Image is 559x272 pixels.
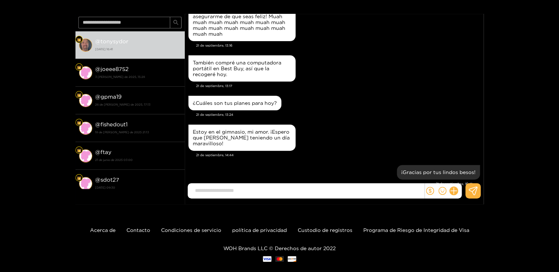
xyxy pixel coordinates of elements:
font: 26 de [PERSON_NAME] de 2025, 17:13 [95,103,150,106]
img: Nivel de ventilador [77,176,81,180]
font: @ [95,121,101,127]
font: 21 de septiembre, 14:44 [196,153,234,157]
font: ¡Gracias por tus lindos besos! [401,169,476,175]
font: 18 de [PERSON_NAME] de 2025 21:13 [95,131,149,134]
font: @tonysydor [95,38,128,44]
div: 21 de septiembre, 16:41 [397,165,480,180]
img: conversación [79,149,92,162]
img: Nivel de ventilador [77,121,81,125]
font: sdot27 [101,177,119,183]
font: ¡A darte muchos besos para asegurarme de que seas feliz! Muah muah muah muah muah muah muah muah ... [193,8,285,36]
font: También compré una computadora portátil en Best Buy, así que la recogeré hoy. [193,60,281,77]
font: @ [95,94,101,100]
img: Nivel de ventilador [77,148,81,153]
font: WOH Brands LLC © Derechos de autor 2022 [223,245,336,251]
div: 21 de septiembre, 13:24 [188,96,281,110]
font: gpma19 [101,94,122,100]
div: 21 de septiembre, 13:16 [188,3,296,41]
div: 21 de septiembre, 14:44 [188,125,296,151]
font: 21 de septiembre, 16:41 [436,182,472,186]
strong: [DATE] 16:41 [95,46,181,52]
img: conversación [79,66,92,79]
span: buscar [173,20,179,26]
font: @ftay [95,149,112,155]
font: joeee8752 [101,66,129,72]
a: Custodio de registros [298,227,352,233]
button: dólar [425,185,435,196]
a: Condiciones de servicio [161,227,221,233]
font: [DATE] 09:30 [95,186,115,189]
img: Nivel de ventilador [77,38,81,42]
img: conversación [79,122,92,135]
img: Nivel de ventilador [77,93,81,97]
font: ¿Cuáles son tus planes para hoy? [193,100,277,106]
button: buscar [170,17,181,28]
a: Acerca de [90,227,116,233]
div: 21 de septiembre, 13:17 [188,55,296,82]
font: 21 de septiembre, 13:17 [196,84,232,88]
img: conversación [79,39,92,52]
font: Estoy en el gimnasio, mi amor. ¡Espero que [PERSON_NAME] teniendo un día maravilloso! [193,129,290,146]
img: conversación [79,94,92,107]
img: Nivel de ventilador [77,65,81,70]
font: @ [95,177,101,183]
a: política de privacidad [232,227,287,233]
a: Contacto [126,227,150,233]
a: Programa de Riesgo de Integridad de Visa [363,227,469,233]
font: 21 de septiembre, 13:24 [196,113,233,117]
span: sonrisa [438,187,446,195]
font: @ [95,66,101,72]
span: dólar [426,187,434,195]
font: 21 de junio de 2025 03:00 [95,158,133,161]
font: 3 [PERSON_NAME] de 2025, 15:28 [95,75,145,78]
font: fishedout1 [101,121,128,127]
img: conversación [79,177,92,190]
font: 21 de septiembre, 13:16 [196,44,232,47]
